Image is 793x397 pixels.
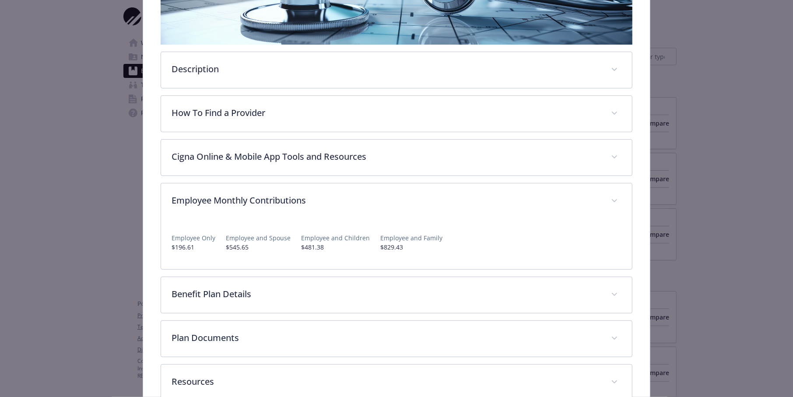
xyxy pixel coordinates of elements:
[172,288,600,301] p: Benefit Plan Details
[172,242,215,252] p: $196.61
[172,63,600,76] p: Description
[161,183,632,219] div: Employee Monthly Contributions
[161,219,632,269] div: Employee Monthly Contributions
[161,140,632,176] div: Cigna Online & Mobile App Tools and Resources
[172,331,600,344] p: Plan Documents
[226,242,291,252] p: $545.65
[301,242,370,252] p: $481.38
[172,194,600,207] p: Employee Monthly Contributions
[172,375,600,388] p: Resources
[301,233,370,242] p: Employee and Children
[161,277,632,313] div: Benefit Plan Details
[161,96,632,132] div: How To Find a Provider
[172,233,215,242] p: Employee Only
[380,242,442,252] p: $829.43
[161,321,632,357] div: Plan Documents
[172,106,600,119] p: How To Find a Provider
[161,52,632,88] div: Description
[226,233,291,242] p: Employee and Spouse
[172,150,600,163] p: Cigna Online & Mobile App Tools and Resources
[380,233,442,242] p: Employee and Family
